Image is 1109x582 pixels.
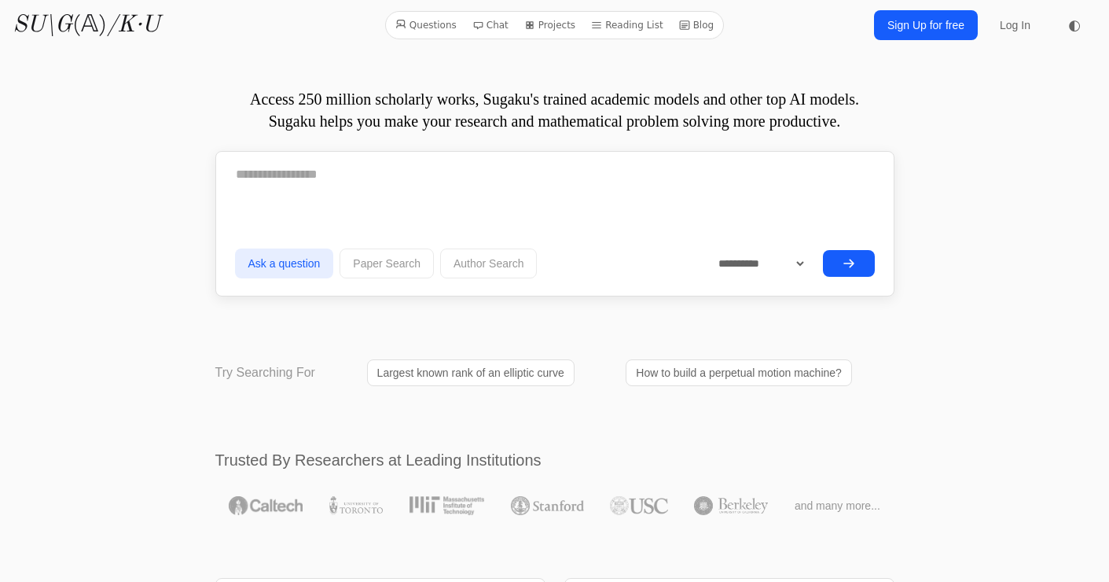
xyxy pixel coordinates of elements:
[585,15,670,35] a: Reading List
[235,249,334,278] button: Ask a question
[1068,18,1081,32] span: ◐
[409,496,484,515] img: MIT
[367,359,575,386] a: Largest known rank of an elliptic curve
[610,496,667,515] img: USC
[466,15,515,35] a: Chat
[229,496,303,515] img: Caltech
[673,15,721,35] a: Blog
[13,11,160,39] a: SU\G(𝔸)/K·U
[340,249,434,278] button: Paper Search
[440,249,538,278] button: Author Search
[990,11,1040,39] a: Log In
[215,449,894,471] h2: Trusted By Researchers at Leading Institutions
[215,363,315,382] p: Try Searching For
[694,496,768,515] img: UC Berkeley
[626,359,852,386] a: How to build a perpetual motion machine?
[511,496,584,515] img: Stanford
[215,88,894,132] p: Access 250 million scholarly works, Sugaku's trained academic models and other top AI models. Sug...
[389,15,463,35] a: Questions
[107,13,160,37] i: /K·U
[795,498,880,514] span: and many more...
[874,10,978,40] a: Sign Up for free
[1059,9,1090,41] button: ◐
[329,496,383,515] img: University of Toronto
[13,13,72,37] i: SU\G
[518,15,582,35] a: Projects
